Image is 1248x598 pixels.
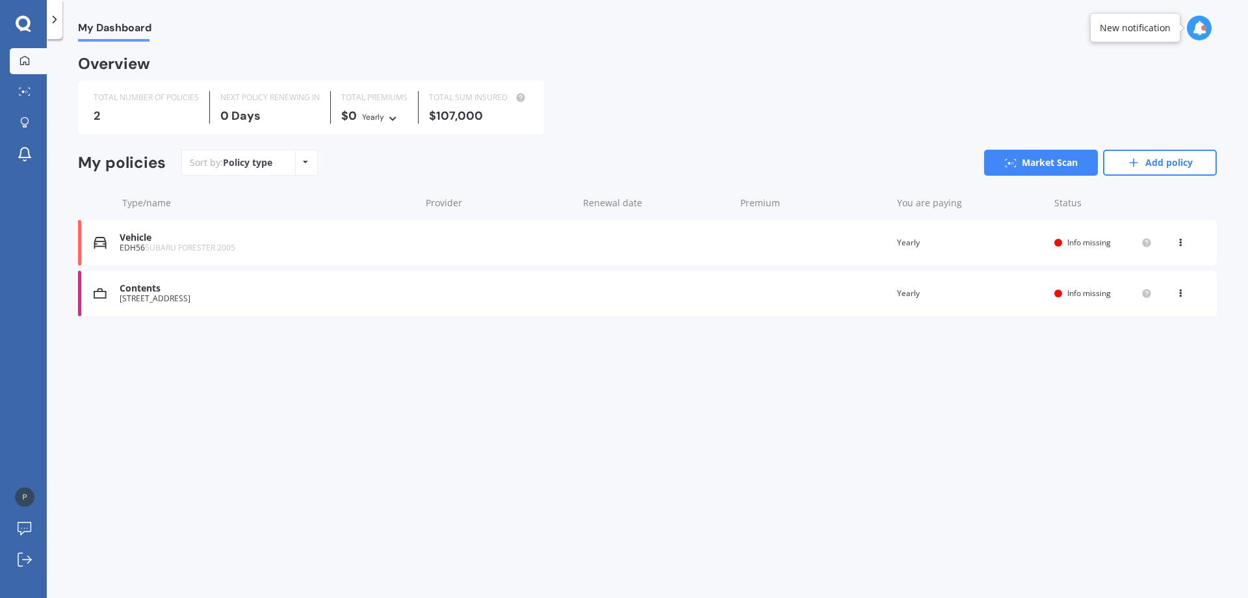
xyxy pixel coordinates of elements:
div: Type/name [122,197,415,210]
div: Vehicle [120,232,414,243]
div: EDH56 [120,243,414,252]
div: TOTAL SUM INSURED [429,91,528,104]
div: Provider [426,197,573,210]
div: Premium [740,197,887,210]
div: Yearly [362,111,384,124]
div: Sort by: [190,156,272,169]
div: Contents [120,283,414,294]
div: My policies [78,154,166,172]
div: 2 [94,109,199,122]
img: Contents [94,287,107,300]
div: 0 Days [220,109,320,122]
span: Info missing [1067,237,1111,248]
div: You are paying [897,197,1044,210]
img: a28afdb51d7bb90475bb7e898624da8a [15,487,34,507]
a: Market Scan [984,150,1098,176]
a: Add policy [1103,150,1217,176]
div: Status [1054,197,1152,210]
span: My Dashboard [78,21,151,39]
div: $0 [341,109,408,124]
div: NEXT POLICY RENEWING IN [220,91,320,104]
div: Yearly [897,236,1044,249]
span: Info missing [1067,288,1111,299]
div: TOTAL NUMBER OF POLICIES [94,91,199,104]
div: Policy type [223,156,272,169]
div: TOTAL PREMIUMS [341,91,408,104]
span: SUBARU FORESTER 2005 [145,242,235,253]
div: Renewal date [583,197,730,210]
img: Vehicle [94,236,107,249]
div: New notification [1100,21,1171,34]
div: [STREET_ADDRESS] [120,294,414,303]
div: Yearly [897,287,1044,300]
div: Overview [78,57,150,70]
div: $107,000 [429,109,528,122]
